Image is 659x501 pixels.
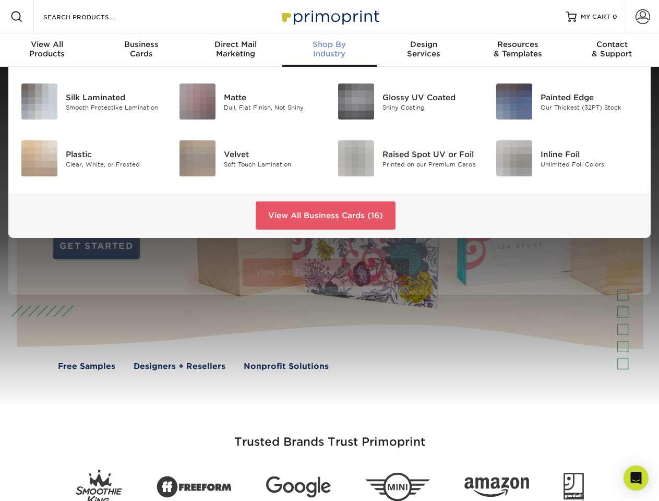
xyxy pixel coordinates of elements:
[188,40,282,49] span: Direct Mail
[471,40,565,49] span: Resources
[377,33,471,67] a: DesignServices
[282,40,376,58] div: Industry
[624,466,649,491] div: Open Intercom Messenger
[188,33,282,67] a: Direct MailMarketing
[564,473,584,501] img: Goodwill
[94,33,188,67] a: BusinessCards
[266,476,331,498] img: Google
[282,40,376,49] span: Shop By
[256,201,396,230] a: View All Business Cards (16)
[464,478,529,497] img: Amazon
[94,40,188,49] span: Business
[471,33,565,67] a: Resources& Templates
[278,5,382,28] img: Primoprint
[42,10,144,23] input: SEARCH PRODUCTS.....
[377,40,471,58] div: Services
[243,258,409,287] a: View Our Full List of Products (28)
[613,13,617,20] span: 0
[581,13,610,21] span: MY CART
[471,40,565,58] div: & Templates
[377,40,471,49] span: Design
[25,410,635,461] h3: Trusted Brands Trust Primoprint
[282,33,376,67] a: Shop ByIndustry
[94,40,188,58] div: Cards
[188,40,282,58] div: Marketing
